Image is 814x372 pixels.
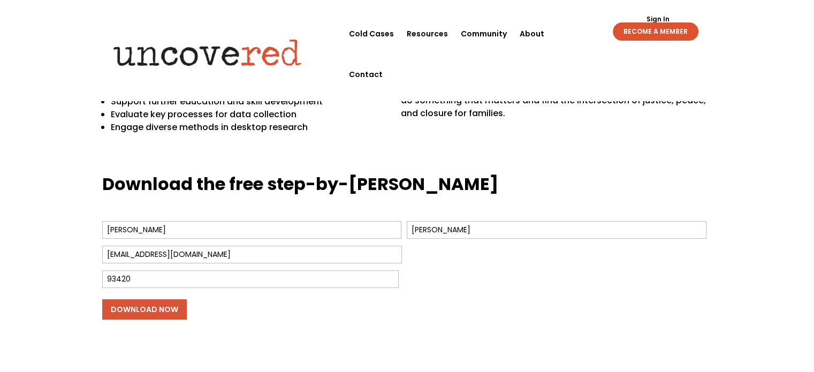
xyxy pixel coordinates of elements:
[520,13,544,54] a: About
[349,54,383,95] a: Contact
[640,16,675,22] a: Sign In
[407,221,706,239] input: Last Name
[102,172,712,202] h3: Download the free step-by-[PERSON_NAME]
[111,95,386,108] p: Support further education and skill development
[461,13,507,54] a: Community
[349,13,394,54] a: Cold Cases
[102,299,187,320] input: Download Now
[111,108,386,121] p: Evaluate key processes for data collection
[102,270,399,288] input: Zip Code
[407,13,448,54] a: Resources
[104,32,310,73] img: Uncovered logo
[613,22,698,41] a: BECOME A MEMBER
[111,121,386,134] p: Engage diverse methods in desktop research
[401,56,706,119] span: The guide also comes with workspace so you can map out your next case and prepare for the launch ...
[102,246,402,263] input: Email
[102,221,402,239] input: First Name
